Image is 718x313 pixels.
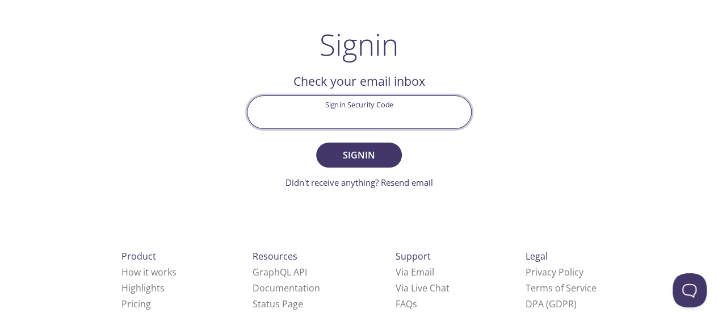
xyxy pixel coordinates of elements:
span: Resources [253,250,297,262]
button: Signin [316,143,401,168]
a: Highlights [121,282,165,294]
span: Legal [526,250,548,262]
a: Terms of Service [526,282,597,294]
h2: Check your email inbox [247,72,472,91]
a: Via Live Chat [396,282,450,294]
a: FAQ [396,298,417,310]
a: Didn't receive anything? Resend email [285,177,433,188]
a: GraphQL API [253,266,307,278]
span: Product [121,250,156,262]
iframe: Help Scout Beacon - Open [673,273,707,307]
span: s [413,298,417,310]
a: Documentation [253,282,320,294]
a: Pricing [121,298,151,310]
a: Status Page [253,298,303,310]
a: Privacy Policy [526,266,583,278]
a: How it works [121,266,177,278]
span: Signin [329,147,389,163]
h1: Signin [320,27,398,61]
span: Support [396,250,431,262]
a: Via Email [396,266,434,278]
a: DPA (GDPR) [526,298,577,310]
